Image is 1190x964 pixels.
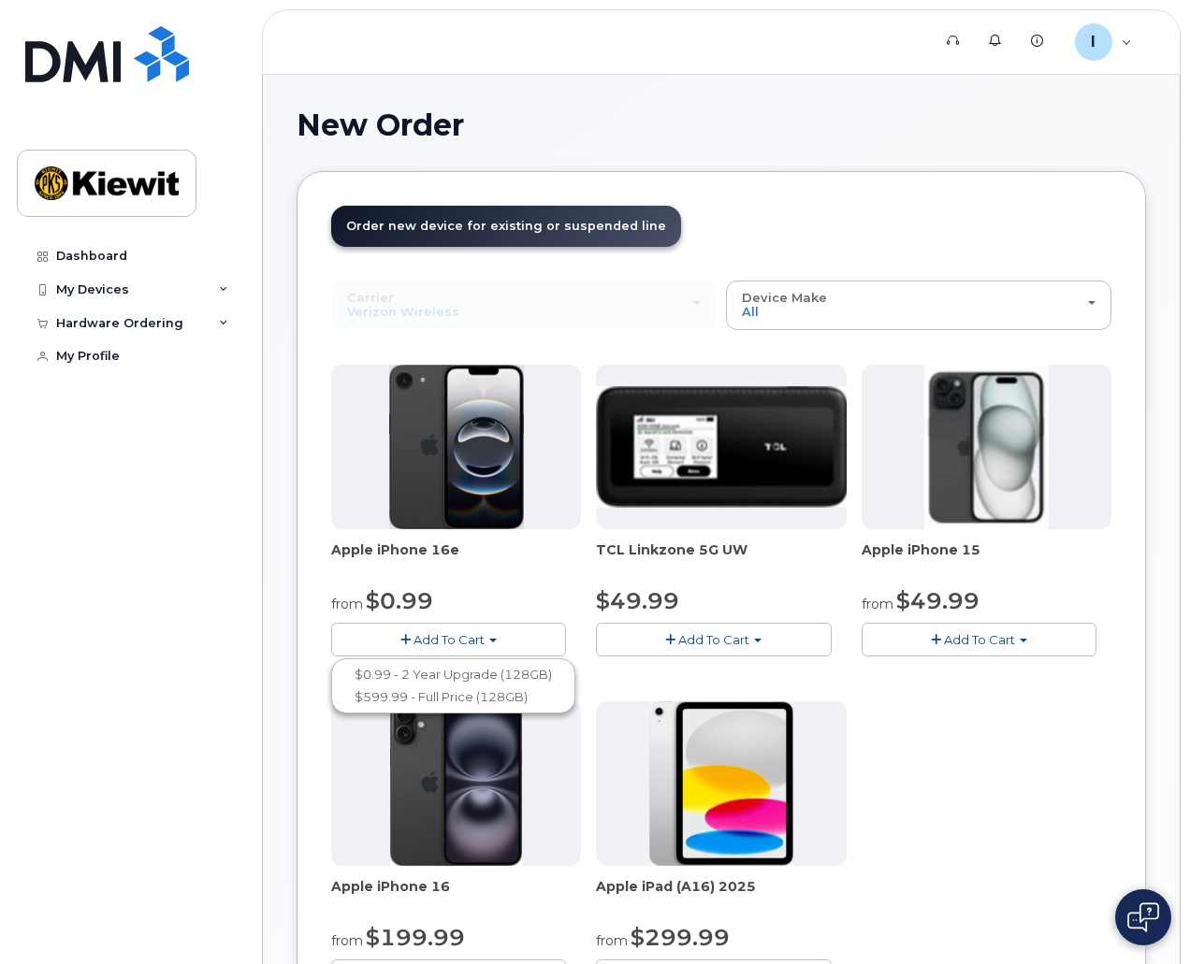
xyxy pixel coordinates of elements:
[678,632,749,647] span: Add To Cart
[596,932,628,949] small: from
[596,877,846,914] div: Apple iPad (A16) 2025
[862,596,893,612] small: from
[331,877,581,914] div: Apple iPhone 16
[742,304,759,319] span: All
[862,623,1096,655] button: Add To Cart
[742,290,827,305] span: Device Make
[366,587,433,614] span: $0.99
[862,540,1111,578] div: Apple iPhone 15
[596,623,831,655] button: Add To Cart
[297,108,1146,141] h1: New Order
[414,632,485,647] span: Add To Cart
[366,924,465,951] span: $199.99
[726,281,1111,329] button: Device Make All
[331,540,581,578] div: Apple iPhone 16e
[596,386,846,508] img: linkzone5g.png
[1127,902,1159,932] img: Open chat
[649,701,794,866] img: ipad_11.png
[596,587,679,614] span: $49.99
[331,932,363,949] small: from
[346,219,666,233] span: Order new device for existing or suspended line
[944,632,1015,647] span: Add To Cart
[336,663,571,686] a: $0.99 - 2 Year Upgrade (128GB)
[336,685,571,709] a: $599.99 - Full Price (128GB)
[331,596,363,612] small: from
[631,924,730,951] span: $299.99
[331,623,566,655] button: Add To Cart
[389,365,524,529] img: iphone16e.png
[924,365,1049,529] img: iphone15.jpg
[896,587,980,614] span: $49.99
[390,701,522,866] img: iphone_16_plus.png
[596,540,846,578] div: TCL Linkzone 5G UW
